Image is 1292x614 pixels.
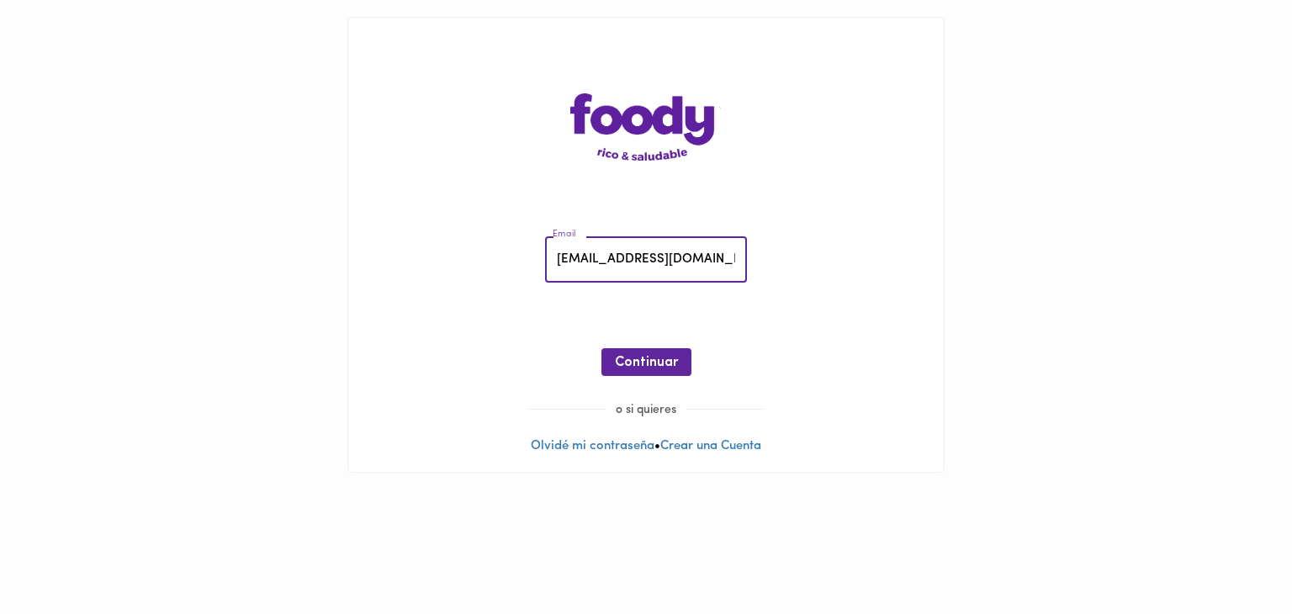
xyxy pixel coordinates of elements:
iframe: Messagebird Livechat Widget [1194,516,1275,597]
span: Continuar [615,355,678,371]
a: Olvidé mi contraseña [531,440,654,453]
a: Crear una Cuenta [660,440,761,453]
span: o si quieres [606,404,686,416]
img: logo-main-page.png [570,93,722,161]
div: • [348,18,944,472]
input: pepitoperez@gmail.com [545,237,747,283]
button: Continuar [601,348,691,376]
